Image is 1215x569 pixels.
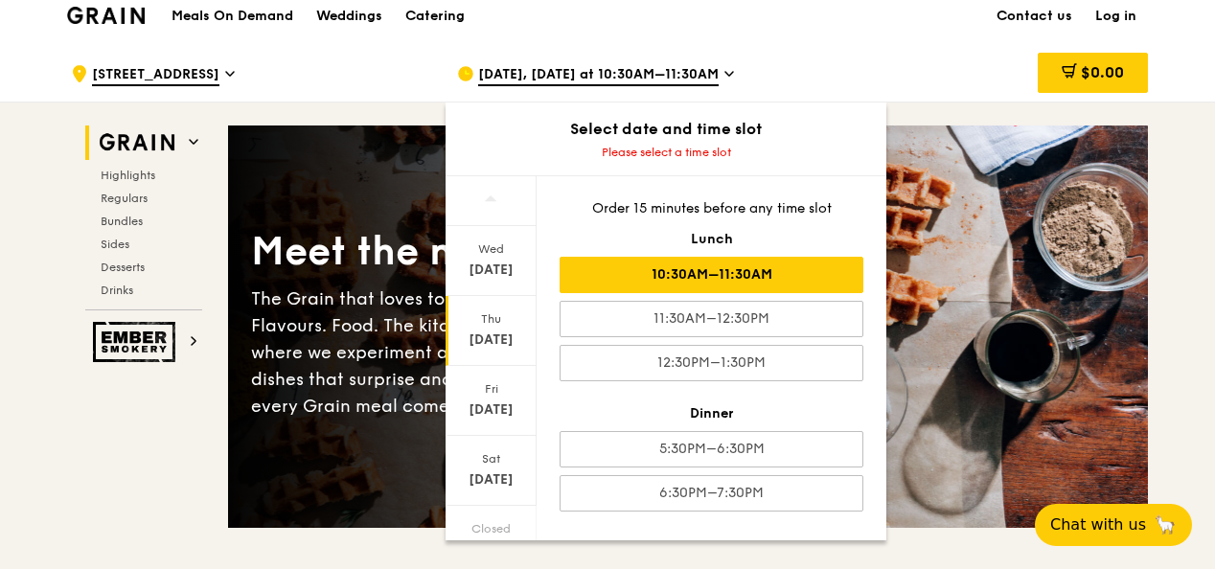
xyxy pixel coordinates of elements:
div: [DATE] [448,261,534,280]
div: The Grain that loves to play. With ingredients. Flavours. Food. The kitchen is our happy place, w... [251,285,688,420]
div: 6:30PM–7:30PM [560,475,863,512]
span: Sides [101,238,129,251]
span: Desserts [101,261,145,274]
div: Sat [448,451,534,467]
span: [DATE], [DATE] at 10:30AM–11:30AM [478,65,719,86]
div: [DATE] [448,470,534,489]
div: Meet the new Grain [251,226,688,278]
div: Please select a time slot [446,145,886,160]
button: Chat with us🦙 [1035,504,1192,546]
div: Wed [448,241,534,257]
div: Dinner [560,404,863,423]
div: Lunch [560,230,863,249]
img: Grain web logo [93,125,181,160]
span: [STREET_ADDRESS] [92,65,219,86]
div: 10:30AM–11:30AM [560,257,863,293]
span: $0.00 [1081,63,1124,81]
div: 11:30AM–12:30PM [560,301,863,337]
span: Regulars [101,192,148,205]
span: Highlights [101,169,155,182]
span: 🦙 [1154,513,1177,536]
div: [DATE] [448,400,534,420]
span: Chat with us [1050,513,1146,536]
div: [DATE] [448,330,534,350]
div: Select date and time slot [446,118,886,141]
div: Closed [448,521,534,536]
h1: Meals On Demand [172,7,293,26]
img: Ember Smokery web logo [93,322,181,362]
div: Order 15 minutes before any time slot [560,199,863,218]
span: Bundles [101,215,143,228]
div: 5:30PM–6:30PM [560,431,863,467]
div: Thu [448,311,534,327]
div: 12:30PM–1:30PM [560,345,863,381]
img: Grain [67,7,145,24]
div: Fri [448,381,534,397]
span: Drinks [101,284,133,297]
